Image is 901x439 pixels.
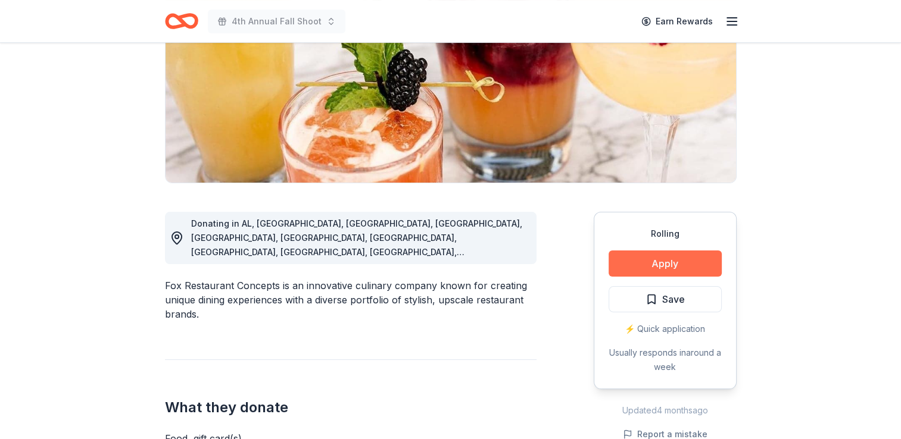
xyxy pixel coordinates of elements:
span: 4th Annual Fall Shoot [232,14,322,29]
div: ⚡️ Quick application [609,322,722,336]
a: Earn Rewards [634,11,720,32]
span: Save [662,291,685,307]
div: Usually responds in around a week [609,346,722,374]
button: 4th Annual Fall Shoot [208,10,345,33]
a: Home [165,7,198,35]
div: Rolling [609,227,722,241]
button: Apply [609,250,722,277]
h2: What they donate [165,398,537,417]
div: Fox Restaurant Concepts is an innovative culinary company known for creating unique dining experi... [165,278,537,321]
button: Save [609,286,722,312]
div: Updated 4 months ago [594,403,737,418]
span: Donating in AL, [GEOGRAPHIC_DATA], [GEOGRAPHIC_DATA], [GEOGRAPHIC_DATA], [GEOGRAPHIC_DATA], [GEOG... [191,218,522,286]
